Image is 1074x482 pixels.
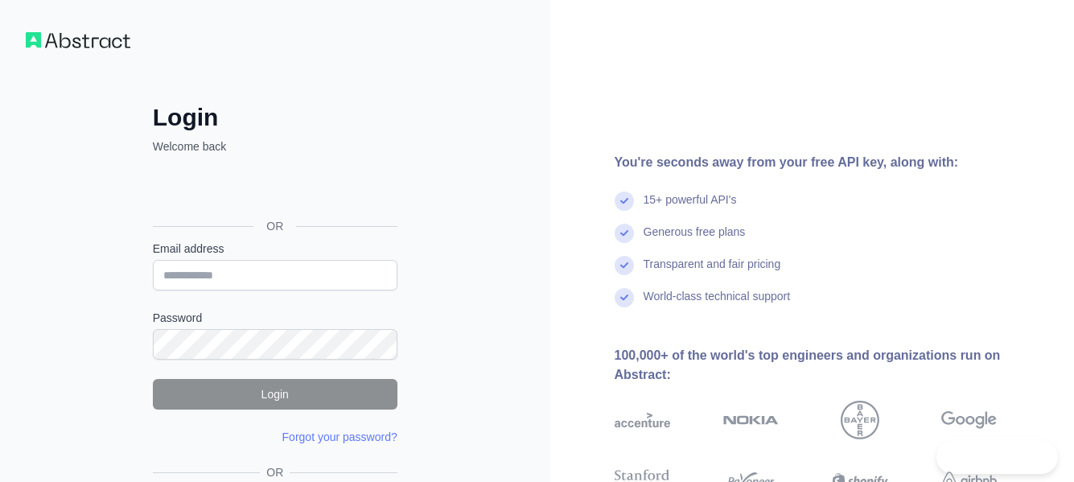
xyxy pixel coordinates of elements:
img: check mark [615,224,634,243]
div: Transparent and fair pricing [644,256,781,288]
button: Login [153,379,397,410]
img: bayer [841,401,879,439]
p: Welcome back [153,138,397,154]
img: google [941,401,997,439]
img: check mark [615,288,634,307]
div: You're seconds away from your free API key, along with: [615,153,1049,172]
label: Password [153,310,397,326]
div: 15+ powerful API's [644,192,737,224]
a: Forgot your password? [282,431,397,443]
div: 100,000+ of the world's top engineers and organizations run on Abstract: [615,346,1049,385]
div: Generous free plans [644,224,746,256]
label: Email address [153,241,397,257]
img: accenture [615,401,670,439]
img: check mark [615,192,634,211]
iframe: Toggle Customer Support [936,440,1058,474]
span: OR [253,218,296,234]
span: OR [260,464,290,480]
h2: Login [153,103,397,132]
img: nokia [723,401,779,439]
div: World-class technical support [644,288,791,320]
img: check mark [615,256,634,275]
img: Workflow [26,32,130,48]
iframe: Sign in with Google Button [145,172,402,208]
